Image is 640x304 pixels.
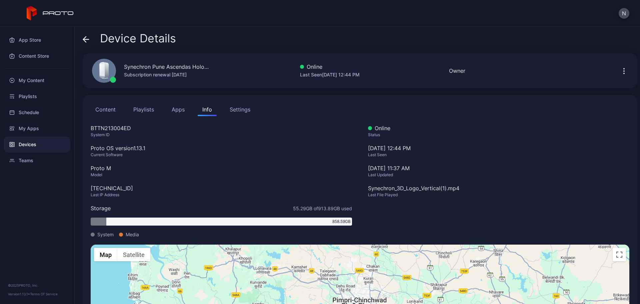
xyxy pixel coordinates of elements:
[100,32,176,45] span: Device Details
[97,231,114,238] span: System
[368,152,629,158] div: Last Seen
[126,231,139,238] span: Media
[91,132,352,137] div: System ID
[124,71,211,79] div: Subscription renewal [DATE]
[368,172,629,178] div: Last Updated
[30,292,58,296] a: Terms Of Service
[4,120,70,136] a: My Apps
[117,248,150,261] button: Show satellite imagery
[8,283,66,288] div: © 2025 PROTO, Inc.
[230,105,250,113] div: Settings
[91,192,352,198] div: Last IP Address
[4,104,70,120] a: Schedule
[332,219,351,225] span: 858.59 GB
[613,248,626,261] button: Toggle fullscreen view
[368,132,629,137] div: Status
[368,192,629,198] div: Last File Played
[202,105,212,113] div: Info
[91,184,352,192] div: [TECHNICAL_ID]
[91,152,352,158] div: Current Software
[225,103,255,116] button: Settings
[619,8,629,19] button: N
[300,71,360,79] div: Last Seen [DATE] 12:44 PM
[368,164,629,172] div: [DATE] 11:37 AM
[91,164,352,172] div: Proto M
[368,184,629,192] div: Synechron_3D_Logo_Vertical(1).mp4
[91,144,352,152] div: Proto OS version 1.13.1
[167,103,189,116] button: Apps
[4,153,70,169] a: Teams
[129,103,159,116] button: Playlists
[4,88,70,104] a: Playlists
[91,124,352,132] div: BTTN213004ED
[8,292,30,296] span: Version 1.13.1 •
[91,103,120,116] button: Content
[368,144,629,164] div: [DATE] 12:44 PM
[449,67,465,75] div: Owner
[4,136,70,153] a: Devices
[368,124,629,132] div: Online
[300,63,360,71] div: Online
[91,204,111,212] div: Storage
[91,172,352,178] div: Model
[4,72,70,88] a: My Content
[293,205,352,212] span: 55.29 GB of 913.89 GB used
[94,248,117,261] button: Show street map
[124,63,211,71] div: Synechron Pune Ascendas Hologram
[198,103,217,116] button: Info
[4,48,70,64] a: Content Store
[4,32,70,48] a: App Store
